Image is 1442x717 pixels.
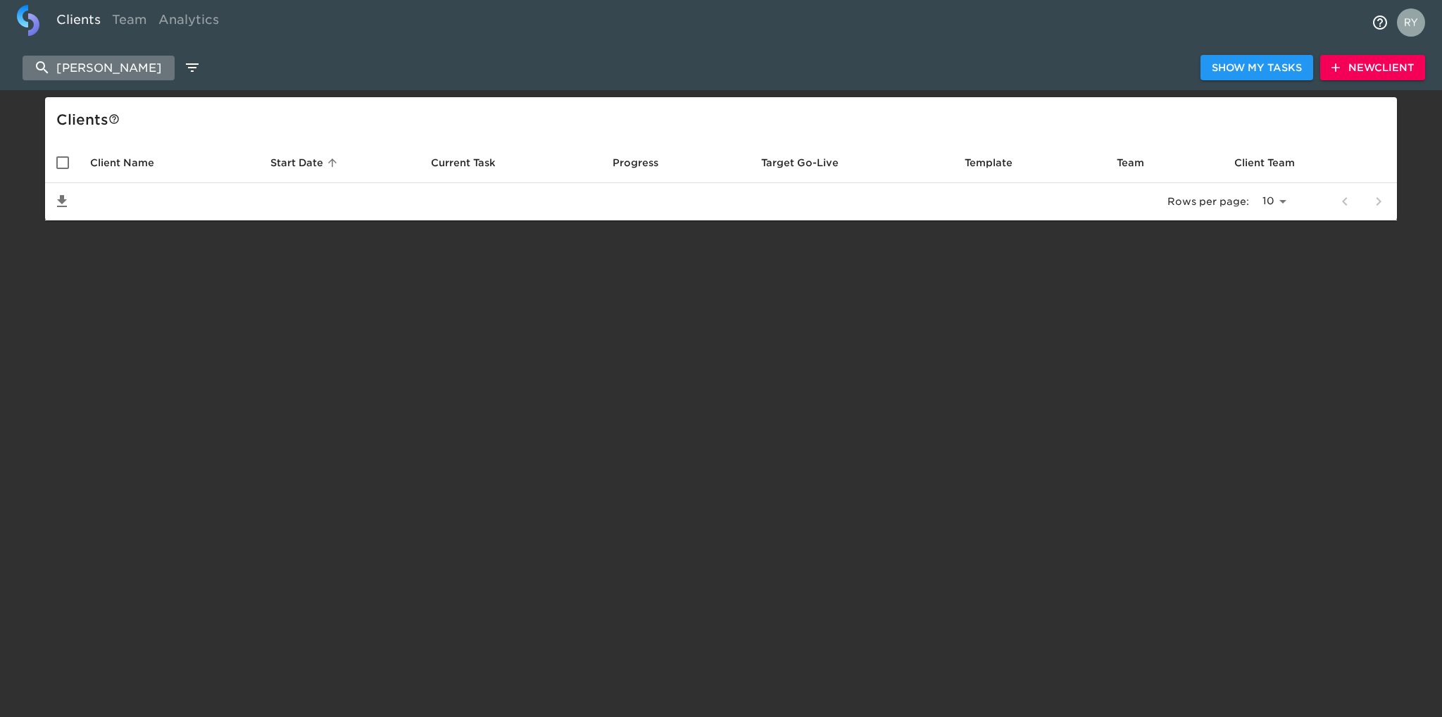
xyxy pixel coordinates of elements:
[1234,154,1313,171] span: Client Team
[1397,8,1425,37] img: Profile
[1255,191,1291,212] select: rows per page
[56,108,1391,131] div: Client s
[51,5,106,39] a: Clients
[1363,6,1397,39] button: notifications
[1200,55,1313,81] button: Show My Tasks
[1331,59,1414,77] span: New Client
[153,5,225,39] a: Analytics
[17,5,39,36] img: logo
[180,56,204,80] button: edit
[761,154,839,171] span: Calculated based on the start date and the duration of all Tasks contained in this Hub.
[90,154,173,171] span: Client Name
[108,113,120,125] svg: This is a list of all of your clients and clients shared with you
[270,154,341,171] span: Start Date
[613,154,677,171] span: Progress
[23,56,175,80] input: search
[431,154,514,171] span: Current Task
[1212,59,1302,77] span: Show My Tasks
[965,154,1031,171] span: Template
[761,154,857,171] span: Target Go-Live
[1167,194,1249,208] p: Rows per page:
[1320,55,1425,81] button: NewClient
[1117,154,1162,171] span: Team
[106,5,153,39] a: Team
[45,185,79,218] button: Save List
[45,142,1397,220] table: enhanced table
[431,154,496,171] span: This is the next Task in this Hub that should be completed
